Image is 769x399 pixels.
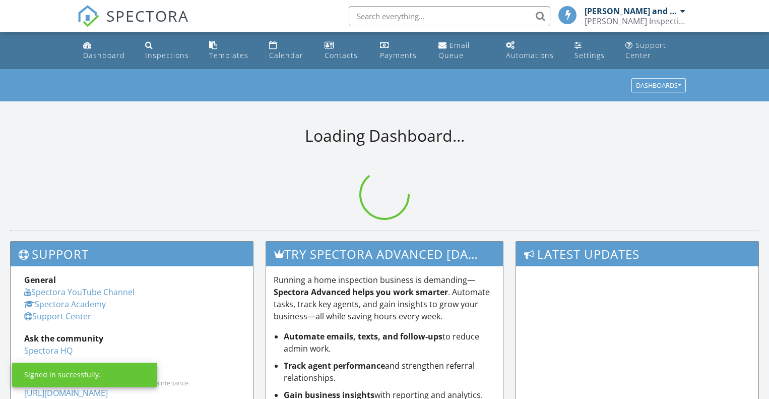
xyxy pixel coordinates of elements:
a: Payments [376,36,426,65]
a: Dashboard [79,36,134,65]
li: and strengthen referral relationships. [284,360,495,384]
div: Inspections [145,50,189,60]
div: Automations [506,50,554,60]
a: SPECTORA [77,14,189,35]
a: Email Queue [434,36,494,65]
div: Contacts [325,50,358,60]
a: Support Center [24,311,91,322]
a: Support Center [621,36,690,65]
div: Calendar [269,50,303,60]
li: to reduce admin work. [284,330,495,355]
a: Templates [205,36,257,65]
div: Ask the community [24,332,239,345]
strong: General [24,274,56,286]
strong: Spectora Advanced helps you work smarter [274,287,448,298]
strong: Track agent performance [284,360,385,371]
div: Dashboards [636,82,681,89]
a: Spectora YouTube Channel [24,287,135,298]
h3: Latest Updates [516,242,758,266]
a: Contacts [321,36,368,65]
div: Payments [380,50,417,60]
a: Automations (Basic) [502,36,562,65]
a: Inspections [141,36,197,65]
div: Support Center [625,40,666,60]
div: Email Queue [438,40,470,60]
img: The Best Home Inspection Software - Spectora [77,5,99,27]
a: Calendar [265,36,312,65]
strong: Automate emails, texts, and follow-ups [284,331,442,342]
div: [PERSON_NAME] and [PERSON_NAME] [585,6,678,16]
a: Spectora Academy [24,299,106,310]
a: [URL][DOMAIN_NAME] [24,387,108,398]
input: Search everything... [349,6,550,26]
div: Dashboard [83,50,125,60]
div: Settings [574,50,605,60]
div: DeBoer Inspection Services, LLC [585,16,685,26]
p: Running a home inspection business is demanding— . Automate tasks, track key agents, and gain ins... [274,274,495,322]
span: SPECTORA [106,5,189,26]
h3: Try spectora advanced [DATE] [266,242,502,266]
div: Check system performance and scheduled maintenance. [24,379,239,387]
a: Spectora HQ [24,345,73,356]
h3: Support [11,242,253,266]
button: Dashboards [631,79,686,93]
div: Templates [209,50,248,60]
div: Signed in successfully. [24,370,101,380]
a: Settings [570,36,614,65]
